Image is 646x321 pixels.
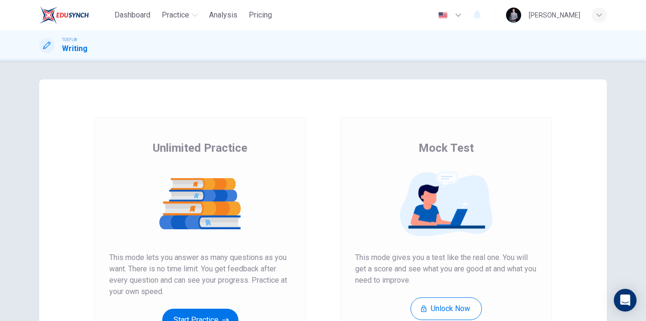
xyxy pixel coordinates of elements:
[245,7,276,24] button: Pricing
[355,252,537,286] span: This mode gives you a test like the real one. You will get a score and see what you are good at a...
[39,6,111,25] a: EduSynch logo
[205,7,241,24] button: Analysis
[506,8,521,23] img: Profile picture
[209,9,237,21] span: Analysis
[614,289,637,312] div: Open Intercom Messenger
[153,140,247,156] span: Unlimited Practice
[437,12,449,19] img: en
[162,9,189,21] span: Practice
[109,252,291,297] span: This mode lets you answer as many questions as you want. There is no time limit. You get feedback...
[158,7,201,24] button: Practice
[529,9,580,21] div: [PERSON_NAME]
[111,7,154,24] button: Dashboard
[62,43,87,54] h1: Writing
[62,36,77,43] span: TOEFL®
[39,6,89,25] img: EduSynch logo
[410,297,482,320] button: Unlock Now
[419,140,474,156] span: Mock Test
[114,9,150,21] span: Dashboard
[249,9,272,21] span: Pricing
